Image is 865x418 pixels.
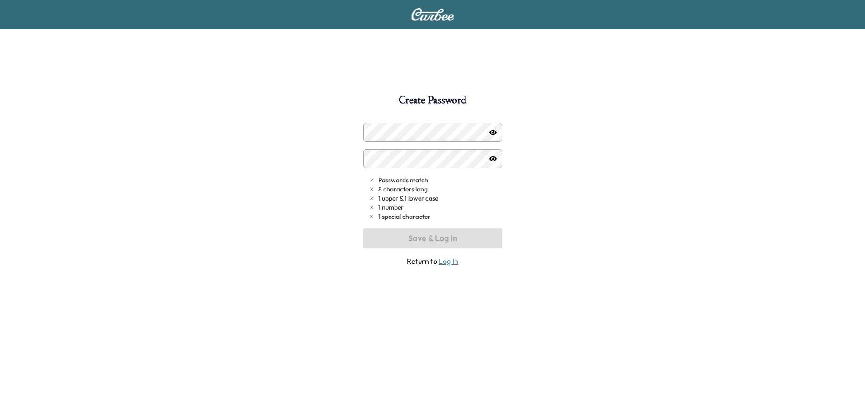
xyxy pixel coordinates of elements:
span: 1 special character [378,212,430,221]
h1: Create Password [399,95,466,110]
a: Log In [439,257,458,266]
span: 8 characters long [378,185,428,194]
span: 1 upper & 1 lower case [378,194,438,203]
span: Passwords match [378,176,428,185]
img: Curbee Logo [411,8,455,21]
span: Return to [363,256,502,267]
span: 1 number [378,203,404,212]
